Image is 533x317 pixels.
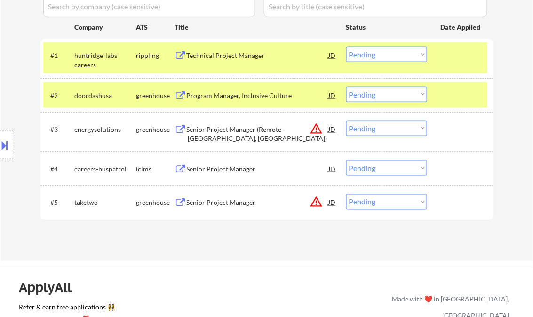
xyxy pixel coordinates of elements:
[75,51,136,69] div: huntridge-labs-careers
[441,23,482,32] div: Date Applied
[51,51,67,60] div: #1
[19,304,195,314] a: Refer & earn free applications 👯‍♀️
[310,122,323,135] button: warning_amber
[187,51,329,60] div: Technical Project Manager
[187,125,329,143] div: Senior Project Manager (Remote - [GEOGRAPHIC_DATA], [GEOGRAPHIC_DATA])
[328,121,337,138] div: JD
[175,23,337,32] div: Title
[136,23,175,32] div: ATS
[187,164,329,174] div: Senior Project Manager
[328,87,337,104] div: JD
[328,194,337,211] div: JD
[328,160,337,177] div: JD
[187,198,329,208] div: Senior Project Manager
[136,51,175,60] div: rippling
[19,280,82,296] div: ApplyAll
[346,18,427,35] div: Status
[328,47,337,64] div: JD
[310,195,323,209] button: warning_amber
[187,91,329,100] div: Program Manager, Inclusive Culture
[75,23,136,32] div: Company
